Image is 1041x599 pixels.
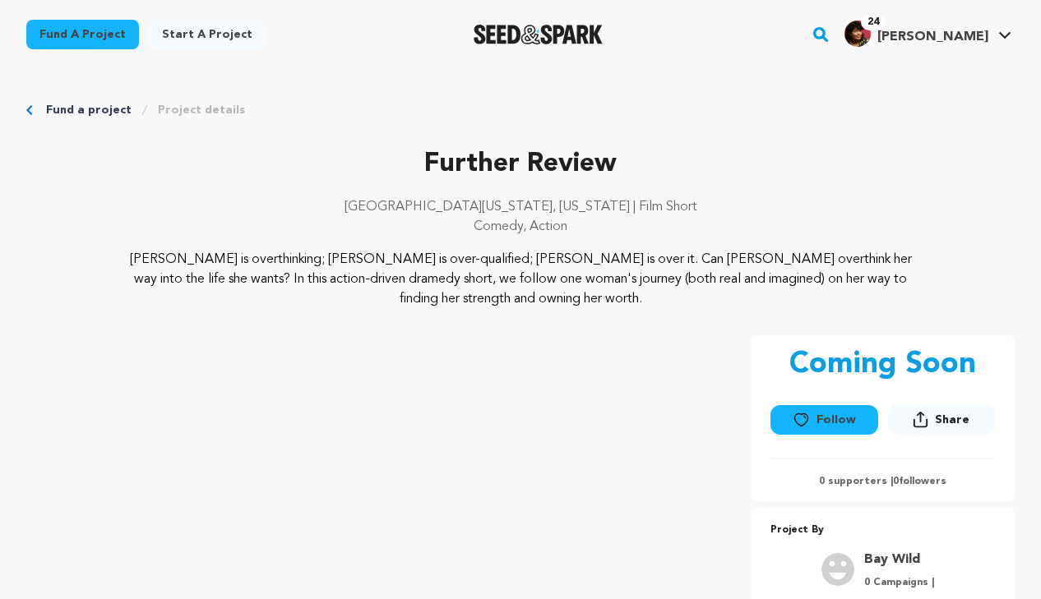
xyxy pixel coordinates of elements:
span: Rocco G.'s Profile [841,17,1015,52]
p: 0 Campaigns | [864,576,934,589]
img: user.png [821,553,854,586]
a: Seed&Spark Homepage [474,25,603,44]
button: Share [888,404,995,435]
a: Start a project [149,20,266,49]
p: Further Review [26,145,1015,184]
button: Follow [770,405,877,435]
a: Goto Bay Wild profile [864,550,934,569]
img: Seed&Spark Logo Dark Mode [474,25,603,44]
a: Project details [158,102,245,118]
a: Fund a project [26,20,139,49]
span: 0 [893,477,899,486]
span: [PERSON_NAME] [877,30,988,44]
a: Fund a project [46,102,132,118]
p: Project By [770,521,995,540]
a: Rocco G.'s Profile [841,17,1015,47]
p: [GEOGRAPHIC_DATA][US_STATE], [US_STATE] | Film Short [26,197,1015,217]
p: [PERSON_NAME] is overthinking; [PERSON_NAME] is over-qualified; [PERSON_NAME] is over it. Can [PE... [125,250,916,309]
span: 24 [861,14,886,30]
span: Share [935,412,969,428]
p: Coming Soon [789,348,976,381]
img: 9732bf93d350c959.jpg [844,21,871,47]
span: Share [888,404,995,441]
p: 0 supporters | followers [770,475,995,488]
div: Rocco G.'s Profile [844,21,988,47]
p: Comedy, Action [26,217,1015,237]
div: Breadcrumb [26,102,1015,118]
